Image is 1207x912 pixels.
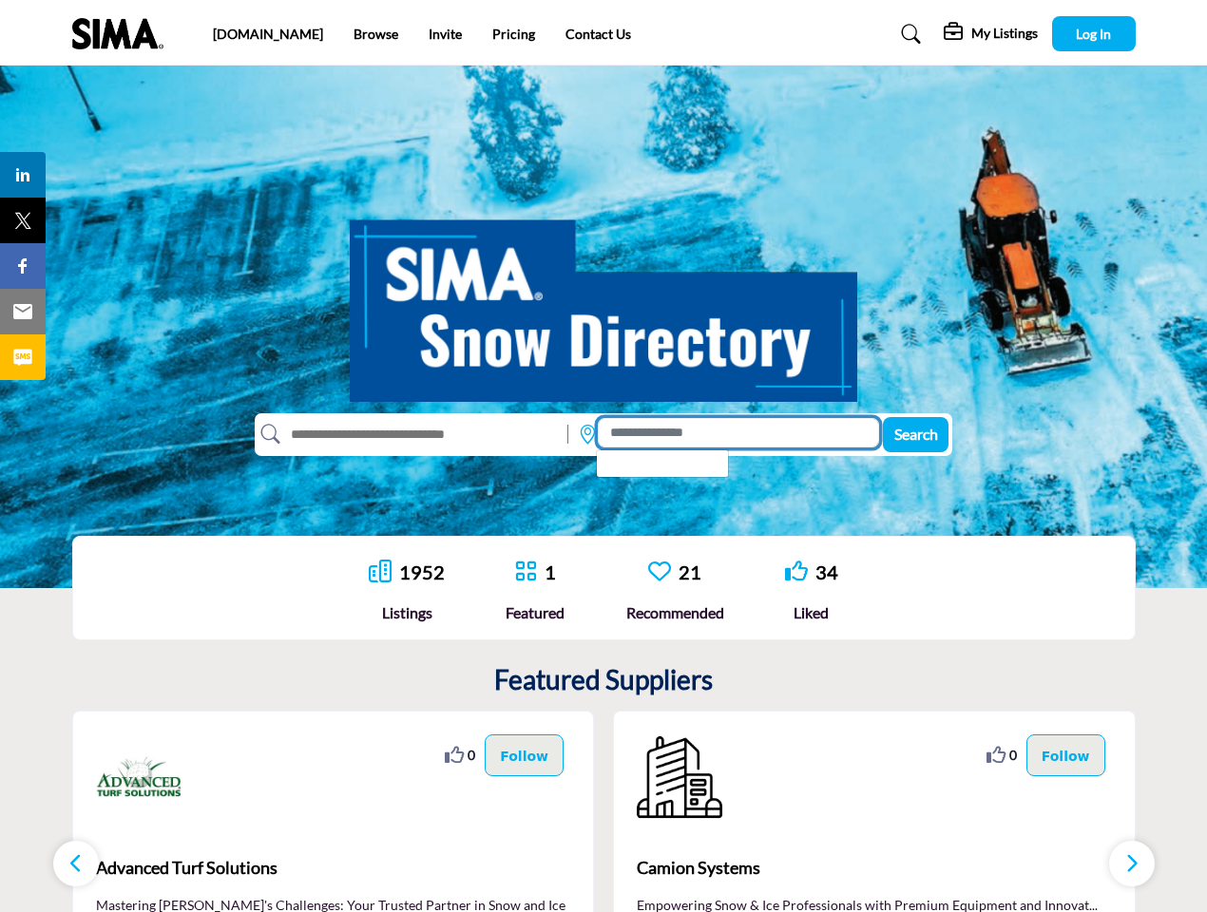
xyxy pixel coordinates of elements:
[506,601,565,624] div: Featured
[1076,26,1111,42] span: Log In
[565,26,631,42] a: Contact Us
[96,855,571,881] span: Advanced Turf Solutions
[213,26,323,42] a: [DOMAIN_NAME]
[492,26,535,42] a: Pricing
[369,601,445,624] div: Listings
[785,560,808,582] i: Go to Liked
[485,734,564,776] button: Follow
[637,734,722,820] img: Camion Systems
[96,734,182,820] img: Advanced Turf Solutions
[468,745,475,765] span: 0
[1009,745,1017,765] span: 0
[637,855,1112,881] span: Camion Systems
[429,26,462,42] a: Invite
[648,560,671,585] a: Go to Recommended
[637,843,1112,894] a: Camion Systems
[563,420,573,448] img: Rectangle%203585.svg
[354,26,398,42] a: Browse
[500,745,548,766] p: Follow
[96,843,571,894] a: Advanced Turf Solutions
[1052,16,1136,51] button: Log In
[514,560,537,585] a: Go to Featured
[944,23,1038,46] div: My Listings
[894,425,938,443] span: Search
[883,417,948,452] button: Search
[72,18,173,49] img: Site Logo
[679,560,701,583] a: 21
[545,560,556,583] a: 1
[785,601,838,624] div: Liked
[350,199,857,402] img: SIMA Snow Directory
[494,664,713,696] h2: Featured Suppliers
[1026,734,1105,776] button: Follow
[883,19,933,49] a: Search
[815,560,838,583] a: 34
[1042,745,1090,766] p: Follow
[626,601,724,624] div: Recommended
[971,25,1038,42] h5: My Listings
[399,560,445,583] a: 1952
